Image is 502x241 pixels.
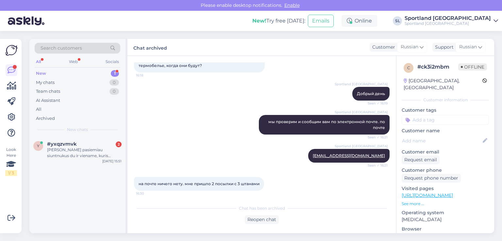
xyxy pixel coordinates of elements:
input: Add a tag [402,115,489,125]
div: Look Here [5,147,17,176]
p: See more ... [402,201,489,207]
span: Добрый день [357,91,385,96]
span: #yxqzvmvk [47,141,77,147]
div: 1 / 3 [5,170,17,176]
div: Online [342,15,377,27]
span: Offline [458,63,487,71]
span: Enable [282,2,302,8]
p: Browser [402,226,489,233]
div: Sportland [GEOGRAPHIC_DATA] [405,16,491,21]
span: на почте ничего нету. мне пришло 2 посылки с 3 штанами [139,181,259,186]
input: Add name [402,137,481,144]
p: Customer name [402,127,489,134]
div: [DATE] 15:51 [102,159,122,164]
div: Customer information [402,97,489,103]
span: Search customers [41,45,82,52]
p: Customer phone [402,167,489,174]
p: Chrome [TECHNICAL_ID] [402,233,489,239]
div: Web [68,57,79,66]
div: 0 [109,79,119,86]
div: New [36,70,46,77]
div: Reopen chat [245,215,279,224]
p: Visited pages [402,185,489,192]
div: All [35,57,42,66]
img: Askly Logo [5,44,18,56]
div: Request email [402,155,440,164]
a: [EMAIL_ADDRESS][DOMAIN_NAME] [313,153,385,158]
span: Seen ✓ 16:21 [363,163,388,168]
span: y [37,143,40,148]
div: 1 [111,70,119,77]
div: Try free [DATE]: [252,17,305,25]
div: SL [393,16,402,25]
a: Sportland [GEOGRAPHIC_DATA]Sportland [GEOGRAPHIC_DATA] [405,16,498,26]
span: Seen ✓ 16:21 [363,135,388,140]
p: Customer email [402,149,489,155]
label: Chat archived [133,43,167,52]
div: # ck3i2mbm [417,63,458,71]
div: Request phone number [402,174,461,183]
span: Russian [459,43,477,51]
div: [PERSON_NAME] pasiemiau siuntnukus du ir viename, kuris siustas mano vardu, atejo ne mano uzsakyt... [47,147,122,159]
button: Emails [308,15,334,27]
div: All [36,106,42,113]
span: 16:30 [136,191,160,196]
span: Russian [401,43,418,51]
p: Operating system [402,209,489,216]
span: Chat has been archived [239,205,285,211]
span: c [407,65,410,70]
div: AI Assistant [36,97,60,104]
div: Team chats [36,88,60,95]
span: 16:18 [136,73,160,78]
span: мы проверим и сообщим вам по электронной почте. по почте [268,119,386,130]
div: My chats [36,79,55,86]
div: 2 [116,141,122,147]
div: Socials [104,57,120,66]
p: Customer tags [402,107,489,114]
div: Archived [36,115,55,122]
div: Support [432,44,454,51]
div: Customer [370,44,395,51]
a: [URL][DOMAIN_NAME] [402,192,453,198]
span: Sportland [GEOGRAPHIC_DATA] [335,144,388,149]
div: [GEOGRAPHIC_DATA], [GEOGRAPHIC_DATA] [404,77,482,91]
span: Seen ✓ 16:19 [363,101,388,106]
p: [MEDICAL_DATA] [402,216,489,223]
span: New chats [67,127,88,133]
span: Sportland [GEOGRAPHIC_DATA] [335,82,388,87]
div: Sportland [GEOGRAPHIC_DATA] [405,21,491,26]
b: New! [252,18,266,24]
span: Sportland [GEOGRAPHIC_DATA] [335,110,388,115]
div: 0 [109,88,119,95]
